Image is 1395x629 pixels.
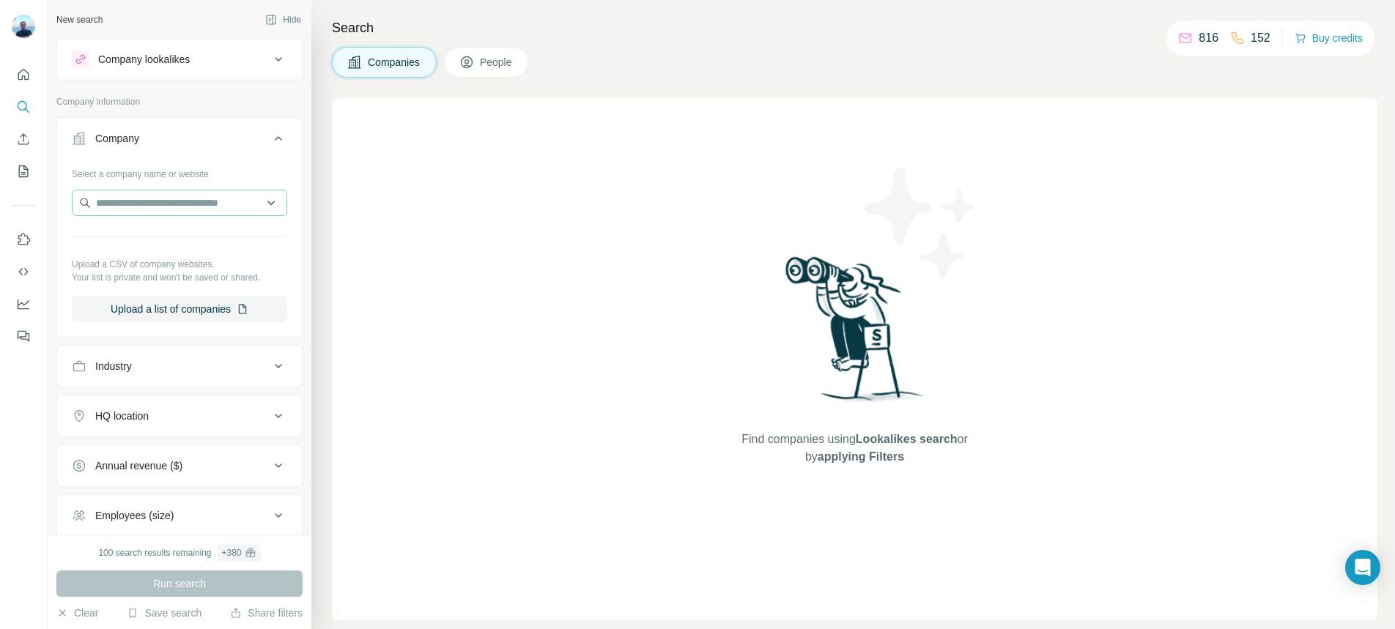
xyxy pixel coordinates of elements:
button: Upload a list of companies [72,296,287,322]
button: Quick start [12,62,35,88]
button: Clear [56,606,98,620]
button: HQ location [57,398,302,433]
p: Your list is private and won't be saved or shared. [72,271,287,284]
div: 100 search results remaining [98,544,260,562]
button: Hide [255,9,311,31]
p: Company information [56,95,303,108]
button: Company lookalikes [57,42,302,77]
div: HQ location [95,409,149,423]
button: Company [57,121,302,162]
button: My lists [12,158,35,185]
img: Avatar [12,15,35,38]
p: 816 [1199,29,1218,47]
h4: Search [332,18,1377,38]
p: Upload a CSV of company websites. [72,258,287,271]
button: Share filters [230,606,303,620]
button: Industry [57,349,302,384]
div: Open Intercom Messenger [1345,550,1380,585]
button: Use Surfe on LinkedIn [12,226,35,253]
img: Surfe Illustration - Stars [855,157,987,289]
p: 152 [1251,29,1270,47]
button: Annual revenue ($) [57,448,302,483]
button: Save search [127,606,201,620]
button: Buy credits [1295,28,1363,48]
button: Feedback [12,323,35,349]
span: applying Filters [818,450,904,463]
span: Companies [368,55,421,70]
div: Annual revenue ($) [95,458,182,473]
img: Surfe Illustration - Woman searching with binoculars [779,253,931,416]
button: Use Surfe API [12,258,35,285]
div: Company lookalikes [98,52,190,67]
button: Dashboard [12,291,35,317]
div: Industry [95,359,132,373]
div: New search [56,13,103,26]
button: Employees (size) [57,498,302,533]
div: Company [95,131,139,146]
span: People [480,55,514,70]
span: Lookalikes search [856,433,958,445]
button: Enrich CSV [12,126,35,152]
div: Employees (size) [95,508,174,523]
div: + 380 [222,546,242,559]
div: Select a company name or website [72,162,287,181]
span: Find companies using or by [737,431,972,466]
button: Search [12,94,35,120]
